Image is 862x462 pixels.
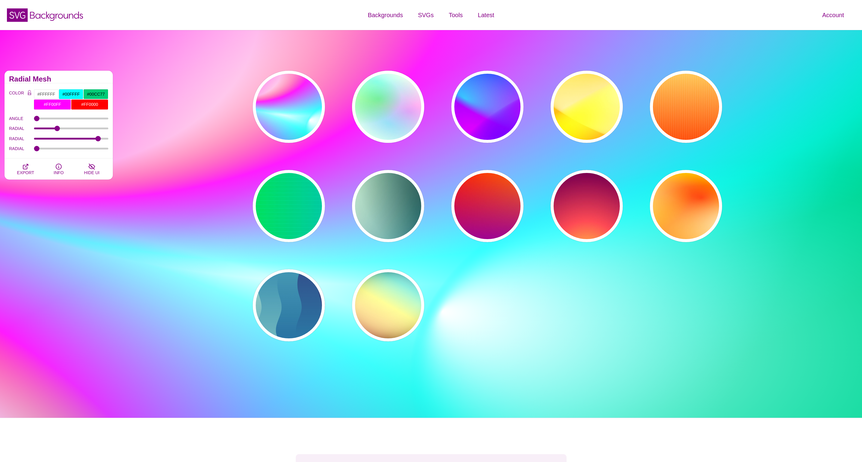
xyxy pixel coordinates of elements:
label: RADIAL [9,125,34,132]
a: Tools [441,6,470,24]
label: ANGLE [9,115,34,122]
button: glowing yellow warming the purple vector sky [551,170,623,242]
button: EXPORT [9,159,42,180]
button: rainbow gradient with radial flares [352,269,424,341]
span: HIDE UI [84,170,99,175]
button: INFO [42,159,75,180]
button: Color Lock [25,89,34,97]
label: COLOR [9,89,25,110]
button: green radial gradients from all four corners [352,170,424,242]
button: colorful radial mesh gradient rainbow [253,71,325,143]
h2: Radial Mesh [9,77,108,82]
label: RADIAL [9,145,34,152]
button: yellow-orange linear gradient with subtle stripes [650,71,722,143]
button: heat wave map effect gradient [650,170,722,242]
button: yellow orange gradient shapes overlay [551,71,623,143]
a: SVGs [410,6,441,24]
a: Latest [470,6,502,24]
span: EXPORT [17,170,34,175]
label: RADIAL [9,135,34,143]
button: gradient shapes divide into blue and purple sections [451,71,524,143]
button: HIDE UI [75,159,108,180]
span: INFO [54,170,63,175]
a: Account [815,6,851,24]
a: Backgrounds [360,6,410,24]
button: alternating gradient chain from purple to green [253,269,325,341]
button: soft blurred gradient with blue green and pink [352,71,424,143]
button: red to orange gradient covered by a purple linear fade [451,170,524,242]
button: green to blue linear gradient [253,170,325,242]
